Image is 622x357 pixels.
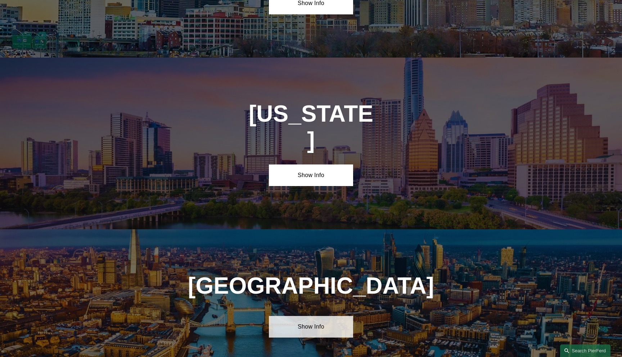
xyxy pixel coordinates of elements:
a: Search this site [560,344,610,357]
h1: [GEOGRAPHIC_DATA] [185,273,437,299]
a: Show Info [269,316,353,338]
a: Show Info [269,164,353,186]
h1: [US_STATE] [248,101,374,153]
